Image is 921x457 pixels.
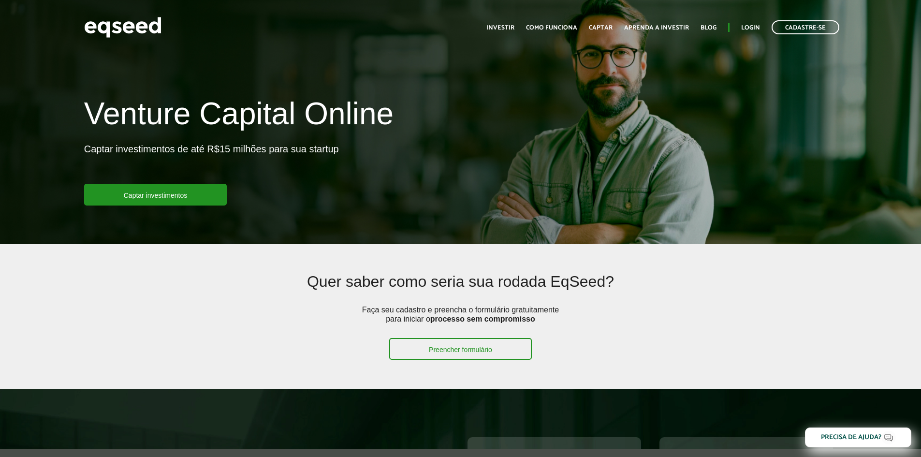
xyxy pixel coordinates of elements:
a: Login [741,25,760,31]
p: Faça seu cadastro e preencha o formulário gratuitamente para iniciar o [359,305,562,338]
a: Investir [486,25,514,31]
a: Captar [589,25,613,31]
a: Captar investimentos [84,184,227,206]
h1: Venture Capital Online [84,97,394,135]
a: Como funciona [526,25,577,31]
a: Preencher formulário [389,338,532,360]
a: Blog [701,25,716,31]
a: Cadastre-se [772,20,839,34]
p: Captar investimentos de até R$15 milhões para sua startup [84,143,339,184]
img: EqSeed [84,15,161,40]
strong: processo sem compromisso [430,315,535,323]
h2: Quer saber como seria sua rodada EqSeed? [161,273,760,305]
a: Aprenda a investir [624,25,689,31]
